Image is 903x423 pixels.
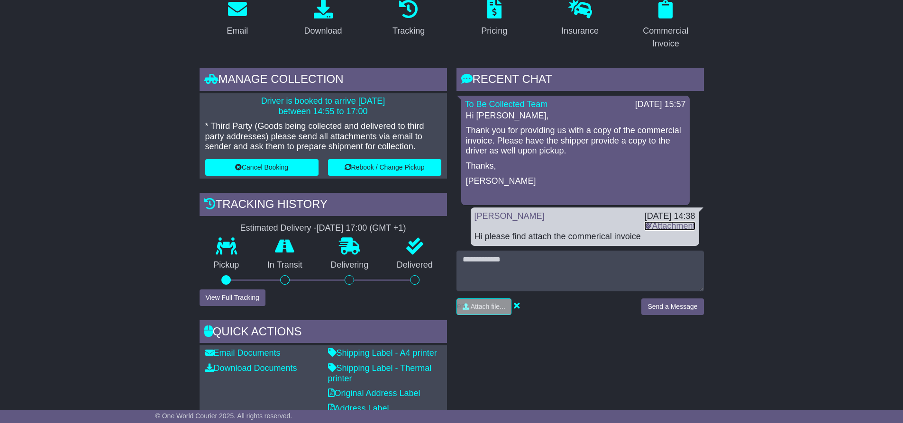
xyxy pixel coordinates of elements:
[227,25,248,37] div: Email
[200,260,254,270] p: Pickup
[644,221,695,231] a: Attachment
[383,260,447,270] p: Delivered
[200,320,447,346] div: Quick Actions
[253,260,317,270] p: In Transit
[328,363,432,383] a: Shipping Label - Thermal printer
[466,111,685,121] p: Hi [PERSON_NAME],
[328,348,437,358] a: Shipping Label - A4 printer
[205,159,319,176] button: Cancel Booking
[317,223,406,234] div: [DATE] 17:00 (GMT +1)
[328,159,441,176] button: Rebook / Change Pickup
[205,363,297,373] a: Download Documents
[466,176,685,187] p: [PERSON_NAME]
[155,412,292,420] span: © One World Courier 2025. All rights reserved.
[328,388,420,398] a: Original Address Label
[474,211,545,221] a: [PERSON_NAME]
[474,232,695,242] div: Hi please find attach the commerical invoice
[465,99,548,109] a: To Be Collected Team
[200,223,447,234] div: Estimated Delivery -
[635,99,686,110] div: [DATE] 15:57
[644,211,695,222] div: [DATE] 14:38
[205,121,441,152] p: * Third Party (Goods being collected and delivered to third party addresses) please send all atta...
[200,193,447,218] div: Tracking history
[561,25,599,37] div: Insurance
[456,68,704,93] div: RECENT CHAT
[328,404,389,413] a: Address Label
[200,289,265,306] button: View Full Tracking
[634,25,698,50] div: Commercial Invoice
[205,348,281,358] a: Email Documents
[304,25,342,37] div: Download
[481,25,507,37] div: Pricing
[392,25,425,37] div: Tracking
[205,96,441,117] p: Driver is booked to arrive [DATE] between 14:55 to 17:00
[466,161,685,171] p: Thanks,
[317,260,383,270] p: Delivering
[466,126,685,156] p: Thank you for providing us with a copy of the commercial invoice. Please have the shipper provide...
[200,68,447,93] div: Manage collection
[641,298,703,315] button: Send a Message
